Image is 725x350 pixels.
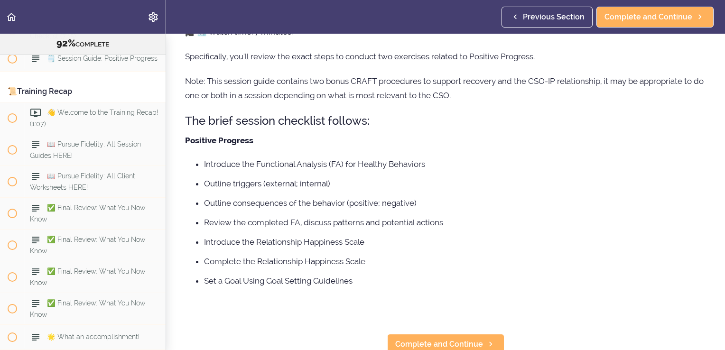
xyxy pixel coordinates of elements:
span: ✅ Final Review: What You Now Know [30,236,145,254]
p: Note: This session guide contains two bonus CRAFT procedures to support recovery and the CSO-IP r... [185,74,706,102]
span: 📖 Pursue Fidelity: All Client Worksheets HERE! [30,172,135,191]
p: Specifically, you'll review the exact steps to conduct two exercises related to Positive Progress. [185,49,706,64]
span: ✅ Final Review: What You Now Know [30,267,145,286]
span: 🗒️ Session Guide: Positive Progress [47,55,158,62]
div: COMPLETE [12,37,154,50]
span: 👋 Welcome to the Training Recap! (1:07) [30,109,158,127]
li: Introduce the Functional Analysis (FA) for Healthy Behaviors [204,158,706,170]
span: 📖 Pursue Fidelity: All Session Guides HERE! [30,140,141,159]
span: 92% [56,37,75,49]
a: Complete and Continue [596,7,714,28]
li: Introduce the Relationship Happiness Scale [204,236,706,248]
li: Outline consequences of the behavior (positive; negative) [204,197,706,209]
li: Set a Goal Using Goal Setting Guidelines [204,275,706,287]
span: Previous Section [523,11,585,23]
svg: Back to course curriculum [6,11,17,23]
svg: Settings Menu [148,11,159,23]
span: Complete and Continue [604,11,692,23]
span: ✅ Final Review: What You Now Know [30,299,145,318]
li: Outline triggers (external; internal) [204,177,706,190]
strong: Positive Progress [185,136,253,145]
span: Complete and Continue [395,339,483,350]
a: Previous Section [502,7,593,28]
span: ✅ Final Review: What You Now Know [30,204,145,222]
span: 🌟 What an accomplishment! [47,333,139,341]
li: Complete the Relationship Happiness Scale [204,255,706,267]
h3: The brief session checklist follows: [185,113,706,129]
li: Review the completed FA, discuss patterns and potential actions [204,216,706,229]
